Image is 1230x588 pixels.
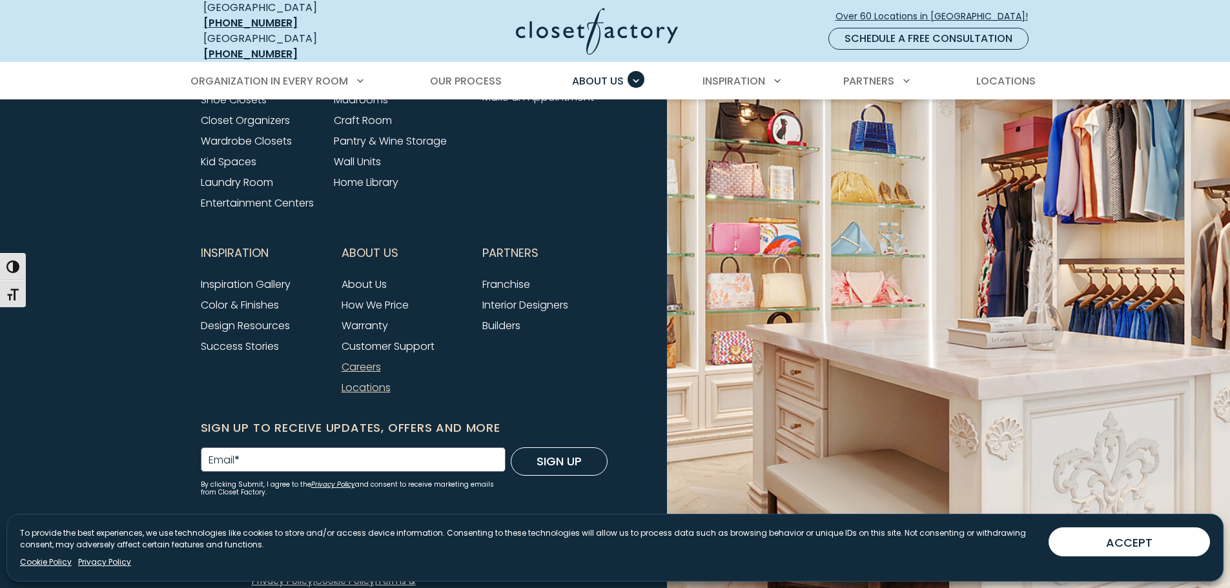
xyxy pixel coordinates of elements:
a: Home Library [334,175,398,190]
div: [GEOGRAPHIC_DATA] [203,31,391,62]
a: Schedule a Free Consultation [828,28,1029,50]
a: Interior Designers [482,298,568,312]
a: How We Price [342,298,409,312]
a: About Us [342,277,387,292]
a: Inspiration Gallery [201,277,291,292]
nav: Primary Menu [181,63,1049,99]
small: By clicking Submit, I agree to the and consent to receive marketing emails from Closet Factory. [201,481,506,496]
img: Closet Factory Logo [516,8,678,55]
span: Our Process [430,74,502,88]
a: Cookie Policy [315,574,374,587]
a: Color & Finishes [201,298,279,312]
a: Franchise [482,277,530,292]
span: Over 60 Locations in [GEOGRAPHIC_DATA]! [835,10,1038,23]
a: Make an Appointment [482,90,594,105]
a: Privacy Policy [311,480,355,489]
a: Locations [342,380,391,395]
a: [PHONE_NUMBER] [203,46,298,61]
button: Sign Up [511,447,608,476]
button: Footer Subnav Button - About Us [342,237,467,269]
span: Partners [843,74,894,88]
span: Partners [482,237,538,269]
a: [PHONE_NUMBER] [203,15,298,30]
a: Mudrooms [334,92,388,107]
a: Warranty [342,318,388,333]
a: Cookie Policy [20,556,72,568]
a: Success Stories [201,339,279,354]
h6: Sign Up to Receive Updates, Offers and More [201,419,608,437]
span: Organization in Every Room [190,74,348,88]
a: Wall Units [334,154,381,169]
a: Laundry Room [201,175,273,190]
a: Privacy Policy [78,556,131,568]
p: To provide the best experiences, we use technologies like cookies to store and/or access device i... [20,527,1038,551]
a: Privacy Policy [252,574,313,587]
button: ACCEPT [1049,527,1210,556]
a: Entertainment Centers [201,196,314,210]
a: Customer Support [342,339,435,354]
span: Inspiration [702,74,765,88]
a: Kid Spaces [201,154,256,169]
a: Careers [342,360,381,374]
button: Footer Subnav Button - Inspiration [201,237,326,269]
span: About Us [572,74,624,88]
span: Inspiration [201,237,269,269]
a: Shoe Closets [201,92,267,107]
button: Footer Subnav Button - Partners [482,237,608,269]
a: Design Resources [201,318,290,333]
span: About Us [342,237,398,269]
label: Email [209,455,240,465]
a: Wardrobe Closets [201,134,292,148]
a: Closet Organizers [201,113,290,128]
a: Pantry & Wine Storage [334,134,447,148]
a: Craft Room [334,113,392,128]
a: Over 60 Locations in [GEOGRAPHIC_DATA]! [835,5,1039,28]
a: Builders [482,318,520,333]
span: Locations [976,74,1036,88]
